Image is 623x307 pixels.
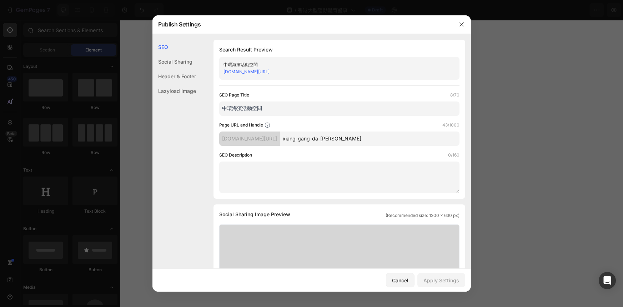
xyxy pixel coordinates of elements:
label: SEO Description [219,152,252,159]
label: 8/70 [450,91,459,99]
label: Page URL and Handle [219,122,263,129]
label: 43/1000 [442,122,459,129]
div: Cancel [392,277,408,284]
button: Apply Settings [417,273,465,287]
div: SEO [152,40,196,54]
div: Lazyload Image [152,84,196,98]
label: SEO Page Title [219,91,249,99]
div: Open Intercom Messenger [599,272,616,289]
label: 0/160 [448,152,459,159]
span: (Recommended size: 1200 x 630 px) [386,212,459,219]
input: Title [219,101,459,116]
a: [DOMAIN_NAME][URL] [223,69,270,74]
button: Cancel [386,273,415,287]
h1: Search Result Preview [219,45,459,54]
div: Social Sharing [152,54,196,69]
div: [DOMAIN_NAME][URL] [219,132,280,146]
div: Header & Footer [152,69,196,84]
div: 中環海濱活動空間 [223,61,443,68]
div: Apply Settings [423,277,459,284]
div: Publish Settings [152,15,452,34]
input: Handle [280,132,459,146]
span: Social Sharing Image Preview [219,210,290,219]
